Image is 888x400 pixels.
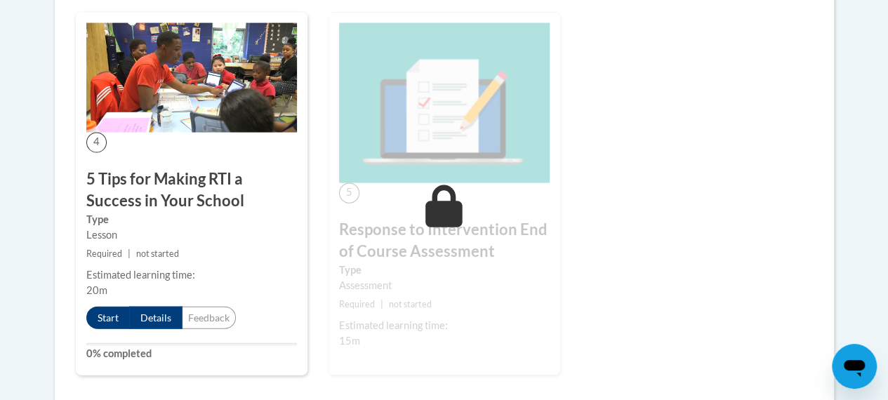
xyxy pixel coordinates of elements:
[86,212,297,227] label: Type
[339,183,359,204] span: 5
[86,284,107,296] span: 20m
[86,23,297,133] img: Course Image
[339,23,550,183] img: Course Image
[86,267,297,283] div: Estimated learning time:
[832,344,877,389] iframe: Button to launch messaging window
[380,299,383,309] span: |
[86,248,122,259] span: Required
[339,262,550,278] label: Type
[86,133,107,153] span: 4
[86,346,297,361] label: 0% completed
[128,248,131,259] span: |
[339,318,550,333] div: Estimated learning time:
[129,307,183,329] button: Details
[86,227,297,243] div: Lesson
[136,248,179,259] span: not started
[339,335,360,347] span: 15m
[182,307,236,329] button: Feedback
[86,307,130,329] button: Start
[339,219,550,262] h3: Response to Intervention End of Course Assessment
[86,168,297,212] h3: 5 Tips for Making RTI a Success in Your School
[339,278,550,293] div: Assessment
[389,299,432,309] span: not started
[339,299,375,309] span: Required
